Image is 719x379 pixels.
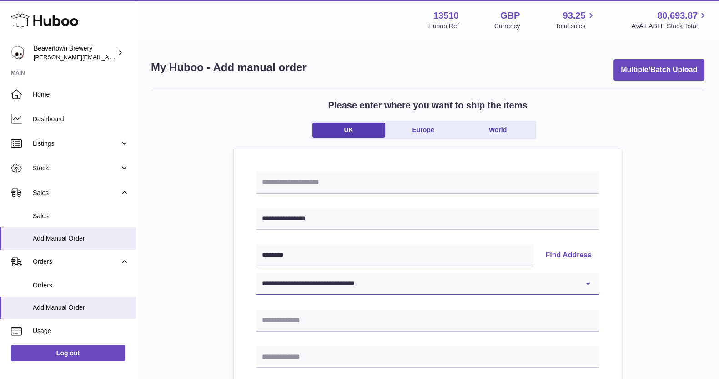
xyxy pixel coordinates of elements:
span: 93.25 [563,10,585,22]
span: Usage [33,327,129,335]
span: Total sales [555,22,596,31]
span: Sales [33,212,129,220]
strong: 13510 [433,10,459,22]
a: Log out [11,345,125,361]
a: 80,693.87 AVAILABLE Stock Total [631,10,708,31]
span: Stock [33,164,120,173]
div: Currency [494,22,520,31]
span: Add Manual Order [33,234,129,243]
strong: GBP [500,10,520,22]
span: Listings [33,139,120,148]
span: Home [33,90,129,99]
span: 80,693.87 [657,10,698,22]
h1: My Huboo - Add manual order [151,60,307,75]
div: Huboo Ref [428,22,459,31]
a: World [462,123,534,138]
span: Orders [33,257,120,266]
button: Multiple/Batch Upload [613,59,704,81]
a: Europe [387,123,460,138]
span: Orders [33,281,129,290]
span: Sales [33,189,120,197]
span: Add Manual Order [33,303,129,312]
span: [PERSON_NAME][EMAIL_ADDRESS][PERSON_NAME][DOMAIN_NAME] [34,53,231,61]
a: 93.25 Total sales [555,10,596,31]
img: richard.gilbert-cross@beavertownbrewery.co.uk [11,46,25,60]
button: Find Address [538,245,599,266]
span: AVAILABLE Stock Total [631,22,708,31]
a: UK [312,123,385,138]
span: Dashboard [33,115,129,123]
div: Beavertown Brewery [34,44,116,61]
h2: Please enter where you want to ship the items [328,99,528,112]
